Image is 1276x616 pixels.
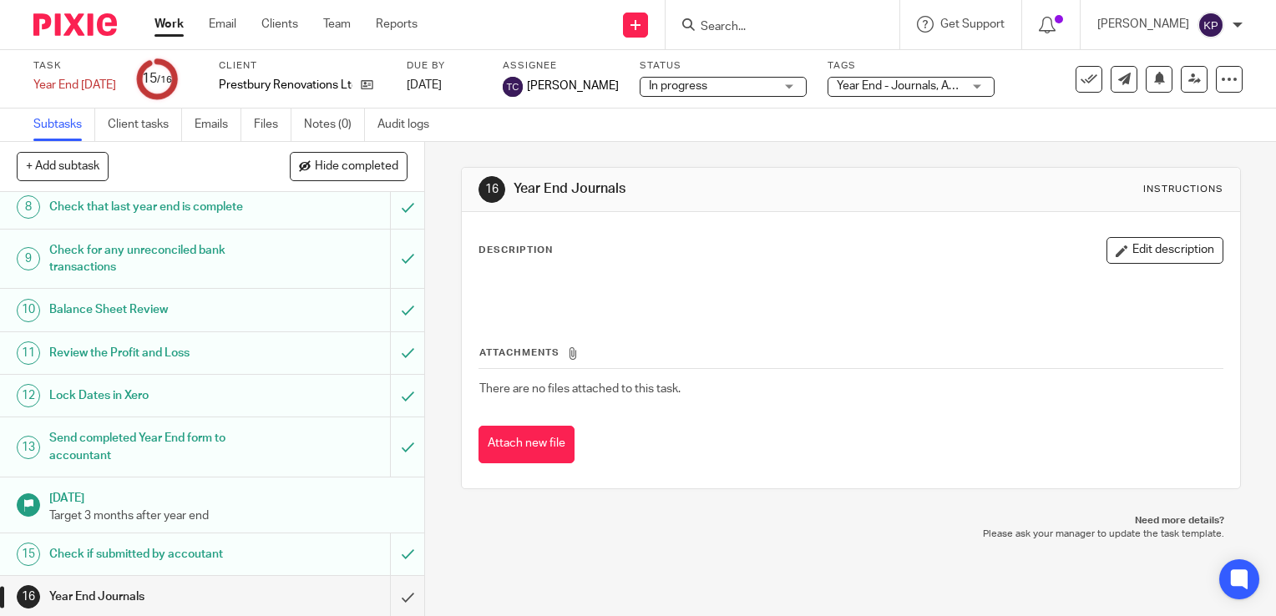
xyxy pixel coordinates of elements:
div: 16 [478,176,505,203]
a: Files [254,109,291,141]
a: Client tasks [108,109,182,141]
h1: [DATE] [49,486,408,507]
div: 16 [17,585,40,608]
img: Pixie [33,13,117,36]
p: Description [478,244,553,257]
button: Attach new file [478,426,575,463]
a: Work [154,16,184,33]
span: Year End - Journals, Accountant [837,80,1003,92]
a: Emails [195,109,241,141]
button: + Add subtask [17,152,109,180]
span: Get Support [940,18,1005,30]
span: Attachments [479,348,560,357]
a: Reports [376,16,418,33]
div: 13 [17,436,40,459]
a: Audit logs [377,109,442,141]
a: Notes (0) [304,109,365,141]
p: Please ask your manager to update the task template. [478,528,1224,541]
p: Need more details? [478,514,1224,528]
label: Assignee [503,59,619,73]
h1: Lock Dates in Xero [49,383,266,408]
label: Client [219,59,386,73]
h1: Check for any unreconciled bank transactions [49,238,266,280]
a: Email [209,16,236,33]
h1: Check if submitted by accoutant [49,542,266,567]
label: Status [640,59,807,73]
div: 9 [17,247,40,270]
div: 11 [17,341,40,365]
img: svg%3E [1198,12,1224,38]
small: /16 [157,75,172,84]
span: [DATE] [407,79,442,91]
h1: Check that last year end is complete [49,194,266,220]
div: Year End 30 Dec 2024 [33,77,116,93]
span: [PERSON_NAME] [527,78,619,94]
span: Hide completed [315,160,398,174]
label: Task [33,59,116,73]
p: Prestbury Renovations Ltd [219,77,352,93]
p: [PERSON_NAME] [1097,16,1189,33]
h1: Balance Sheet Review [49,297,266,322]
div: 10 [17,299,40,322]
input: Search [699,20,849,35]
div: 15 [142,69,172,88]
div: 8 [17,195,40,219]
h1: Send completed Year End form to accountant [49,426,266,468]
label: Due by [407,59,482,73]
h1: Review the Profit and Loss [49,341,266,366]
a: Team [323,16,351,33]
img: svg%3E [503,77,523,97]
p: Target 3 months after year end [49,507,408,524]
button: Edit description [1106,237,1223,264]
button: Hide completed [290,152,408,180]
div: Year End [DATE] [33,77,116,93]
span: In progress [649,80,707,92]
div: 12 [17,384,40,407]
div: Instructions [1143,183,1223,196]
label: Tags [828,59,995,73]
h1: Year End Journals [49,584,266,609]
h1: Year End Journals [514,180,886,198]
a: Subtasks [33,109,95,141]
a: Clients [261,16,298,33]
span: There are no files attached to this task. [479,383,681,395]
div: 15 [17,543,40,566]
